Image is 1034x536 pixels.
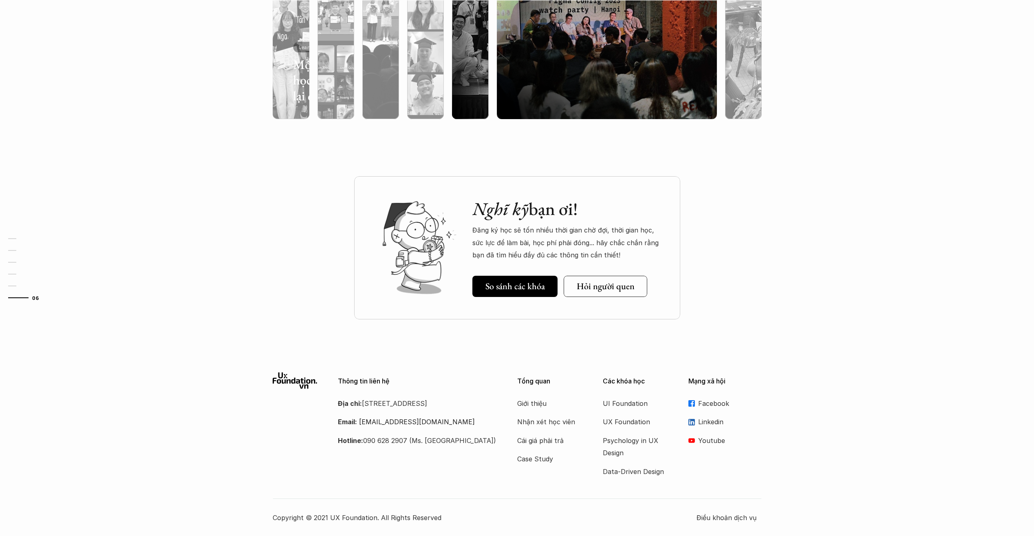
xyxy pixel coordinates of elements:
[603,465,668,478] a: Data-Driven Design
[359,418,475,426] a: [EMAIL_ADDRESS][DOMAIN_NAME]
[8,293,47,303] a: 06
[517,377,591,385] p: Tổng quan
[698,434,762,447] p: Youtube
[698,397,762,410] p: Facebook
[485,281,545,292] h5: So sánh các khóa
[688,377,762,385] p: Mạng xã hội
[603,416,668,428] a: UX Foundation
[338,418,357,426] strong: Email:
[517,416,582,428] a: Nhận xét học viên
[472,224,664,261] p: Đăng ký học sẽ tốn nhiều thời gian chờ đợi, thời gian học, sức lực để làm bài, học phí phải đóng....
[338,436,363,445] strong: Hotline:
[564,276,647,297] a: Hỏi người quen
[32,295,39,300] strong: 06
[338,434,497,447] p: 090 628 2907 (Ms. [GEOGRAPHIC_DATA])
[688,416,762,428] a: Linkedin
[338,377,497,385] p: Thông tin liên hệ
[472,198,664,220] h2: bạn ơi!
[517,434,582,447] a: Cái giá phải trả
[273,512,697,524] p: Copyright © 2021 UX Foundation. All Rights Reserved
[698,416,762,428] p: Linkedin
[299,44,335,50] p: Learn together
[517,453,582,465] a: Case Study
[293,57,424,104] h3: Một trong những phòng học mà mọi người hay ở lại quá giờ
[603,377,676,385] p: Các khóa học
[338,397,497,410] p: [STREET_ADDRESS]
[517,397,582,410] a: Giới thiệu
[688,434,762,447] a: Youtube
[697,512,762,524] a: Điều khoản dịch vụ
[472,276,558,297] a: So sánh các khóa
[338,399,362,408] strong: Địa chỉ:
[603,397,668,410] a: UI Foundation
[577,281,635,292] h5: Hỏi người quen
[603,434,668,459] a: Psychology in UX Design
[472,197,529,220] em: Nghĩ kỹ
[688,397,762,410] a: Facebook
